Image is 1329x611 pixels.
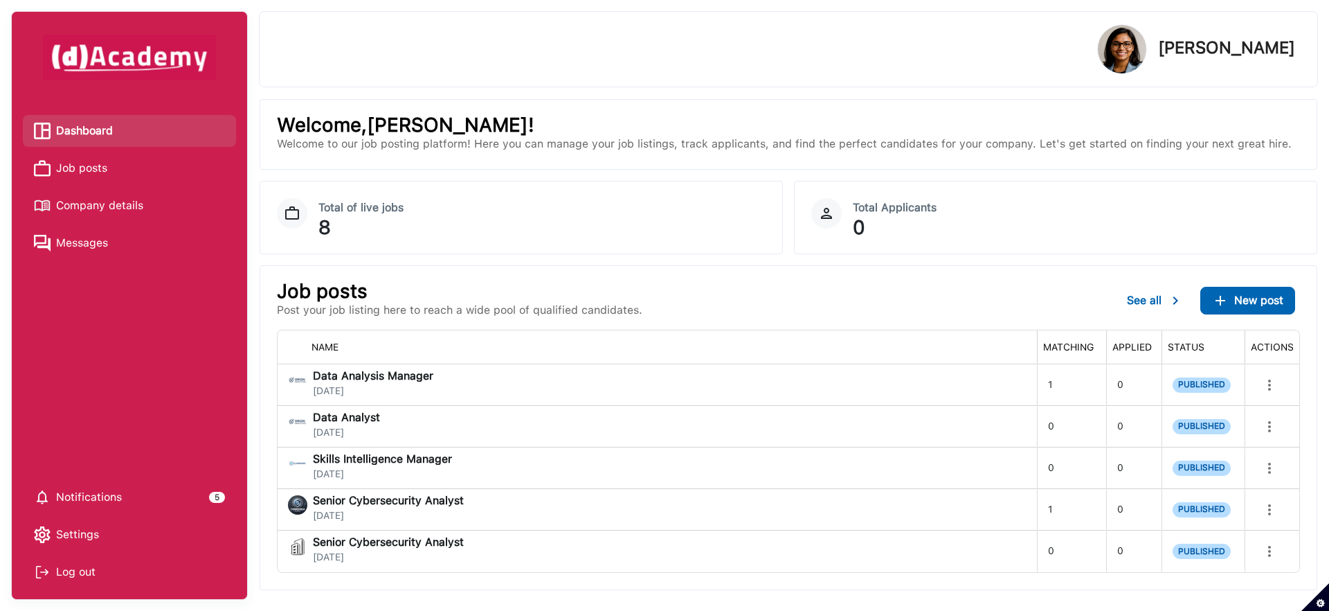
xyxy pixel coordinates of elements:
[277,283,642,299] p: Job posts
[34,564,51,581] img: Log out
[313,371,433,382] span: Data Analysis Manager
[56,524,99,545] span: Settings
[853,198,1300,218] div: Total Applicants
[1256,538,1283,565] button: more
[311,342,338,353] span: NAME
[34,158,225,179] a: Job posts iconJob posts
[277,116,1300,133] p: Welcome,
[1234,294,1283,307] span: New post
[1256,371,1283,399] button: more
[313,412,380,423] span: Data Analyst
[34,121,225,141] a: Dashboard iconDashboard
[313,510,464,522] span: [DATE]
[56,233,108,254] span: Messages
[1037,448,1106,488] div: 0
[1112,342,1152,353] span: APPLIED
[1256,413,1283,441] button: more
[277,136,1300,152] p: Welcome to our job posting platform! Here you can manage your job listings, track applicants, and...
[1037,364,1106,405] div: 1
[1106,448,1161,488] div: 0
[34,123,51,139] img: Dashboard icon
[34,489,51,506] img: setting
[34,235,51,251] img: Messages icon
[56,158,107,179] span: Job posts
[1301,583,1329,611] button: Set cookie preferences
[1173,502,1231,517] span: PUBLISHED
[853,218,1300,237] div: 0
[1173,419,1231,434] span: PUBLISHED
[1043,342,1094,353] span: MATCHING
[1256,496,1283,524] button: more
[1173,461,1231,476] span: PUBLISHED
[1037,489,1106,530] div: 1
[1106,531,1161,572] div: 0
[1098,25,1146,73] img: Profile
[1256,454,1283,482] button: more
[34,160,51,177] img: Job posts icon
[1168,342,1204,353] span: STATUS
[313,468,452,480] span: [DATE]
[34,195,225,216] a: Company details iconCompany details
[34,233,225,254] a: Messages iconMessages
[1251,342,1294,353] span: ACTIONS
[277,198,307,229] img: Job Dashboard
[43,35,216,80] img: dAcademy
[56,121,113,141] span: Dashboard
[1200,287,1295,315] button: ...New post
[1037,531,1106,572] div: 0
[1158,39,1295,56] p: [PERSON_NAME]
[313,495,464,506] span: Senior Cybersecurity Analyst
[318,198,766,218] div: Total of live jobs
[1106,489,1161,530] div: 0
[1173,544,1231,559] span: PUBLISHED
[277,302,642,319] p: Post your job listing here to reach a wide pool of qualified candidates.
[288,537,307,556] img: jobi
[1037,406,1106,447] div: 0
[318,218,766,237] div: 8
[34,526,51,543] img: setting
[1106,406,1161,447] div: 0
[1116,287,1195,315] button: See all...
[367,113,534,136] span: [PERSON_NAME] !
[1106,364,1161,405] div: 0
[288,454,307,473] img: jobi
[56,195,143,216] span: Company details
[313,537,464,548] span: Senior Cybersecurity Analyst
[313,551,464,563] span: [DATE]
[56,487,122,508] span: Notifications
[288,371,307,390] img: jobi
[288,495,307,515] img: jobi
[313,427,380,439] span: [DATE]
[1212,292,1229,309] img: ...
[1167,292,1184,309] img: ...
[313,454,452,465] span: Skills Intelligence Manager
[209,492,225,503] div: 5
[811,198,842,229] img: Icon Circle
[1173,378,1231,393] span: PUBLISHED
[313,385,433,397] span: [DATE]
[288,412,307,432] img: jobi
[34,562,225,583] div: Log out
[1127,294,1161,307] span: See all
[34,197,51,214] img: Company details icon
